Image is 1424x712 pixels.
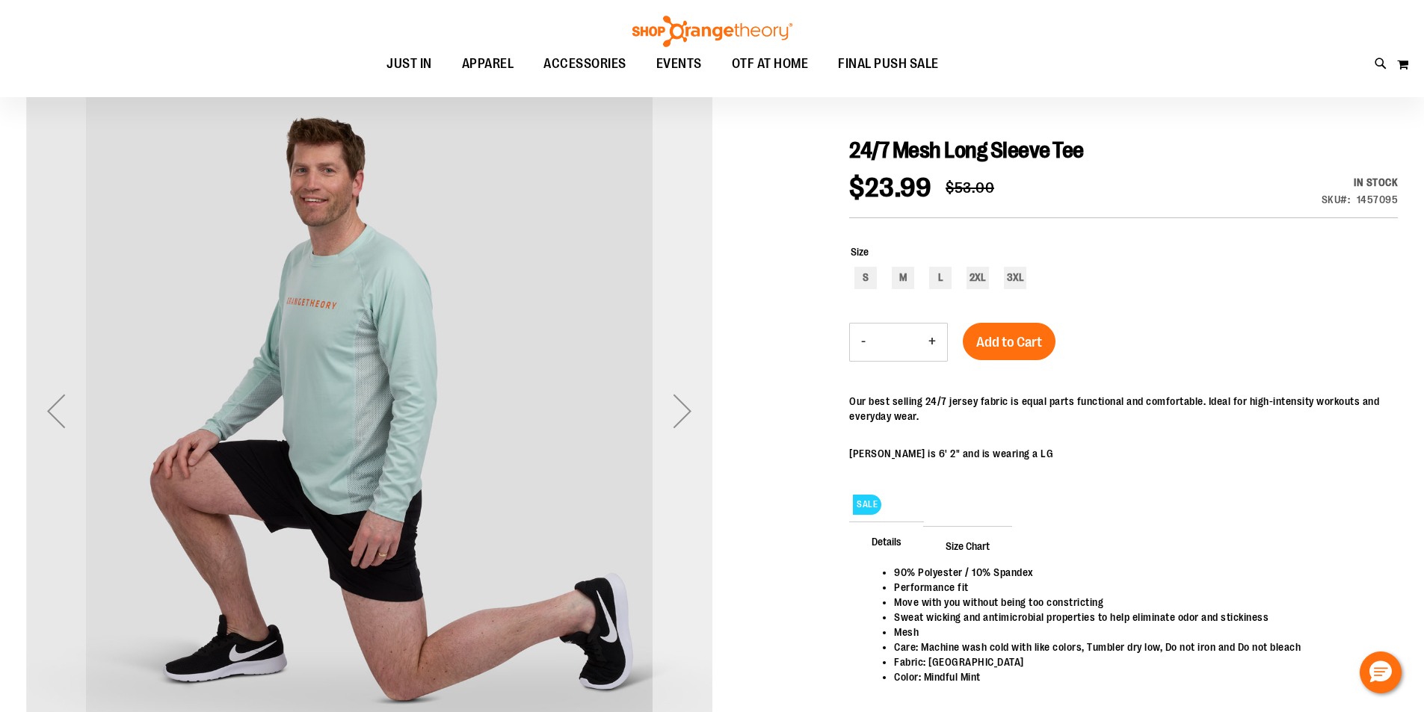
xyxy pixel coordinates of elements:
[1360,651,1402,693] button: Hello, have a question? Let’s chat.
[1322,175,1399,190] div: In stock
[849,394,1398,424] p: Our best selling 24/7 jersey fabric is equal parts functional and comfortable. Ideal for high-int...
[894,595,1383,610] li: Move with you without being too constricting
[641,47,717,81] a: EVENTS
[732,47,809,81] span: OTF AT HOME
[894,654,1383,669] li: Fabric: [GEOGRAPHIC_DATA]
[447,47,529,81] a: APPAREL
[1322,175,1399,190] div: Availability
[894,640,1383,654] li: Care: Machine wash cold with like colors, Tumbler dry low, Do not iron and Do not bleach
[963,323,1055,360] button: Add to Cart
[894,565,1383,580] li: 90% Polyester / 10% Spandex
[854,267,877,289] div: S
[894,580,1383,595] li: Performance fit
[849,173,931,203] span: $23.99
[372,47,447,81] a: JUST IN
[849,446,1398,461] p: [PERSON_NAME] is 6' 2" and is wearing a LG
[1004,267,1026,289] div: 3XL
[923,526,1012,565] span: Size Chart
[894,610,1383,625] li: Sweat wicking and antimicrobial properties to help eliminate odor and stickiness
[849,137,1084,163] span: 24/7 Mesh Long Sleeve Tee
[851,246,869,258] span: Size
[838,47,939,81] span: FINAL PUSH SALE
[849,521,924,560] span: Details
[528,47,641,81] a: ACCESSORIES
[946,179,994,196] span: $53.00
[823,47,954,81] a: FINAL PUSH SALE
[929,267,952,289] div: L
[717,47,824,81] a: OTF AT HOME
[853,495,881,515] span: SALE
[462,47,514,81] span: APPAREL
[386,47,432,81] span: JUST IN
[892,267,914,289] div: M
[967,267,989,289] div: 2XL
[917,324,947,361] button: Increase product quantity
[543,47,626,81] span: ACCESSORIES
[656,47,702,81] span: EVENTS
[976,334,1042,350] span: Add to Cart
[1357,192,1399,207] div: 1457095
[1322,194,1351,205] strong: SKU
[894,669,1383,684] li: Color: Mindful Mint
[894,625,1383,640] li: Mesh
[877,324,917,360] input: Product quantity
[630,16,795,47] img: Shop Orangetheory
[850,324,877,361] button: Decrease product quantity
